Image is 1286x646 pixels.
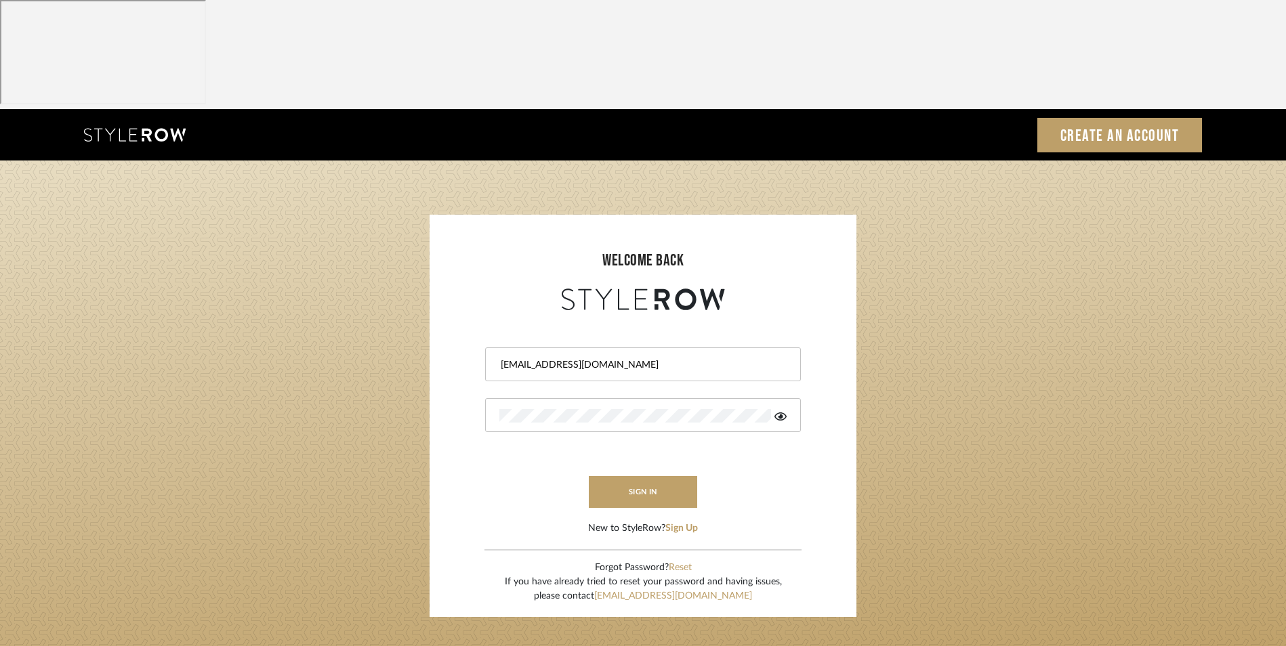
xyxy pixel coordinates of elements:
[505,561,782,575] div: Forgot Password?
[669,561,692,575] button: Reset
[499,358,783,372] input: Email Address
[1037,118,1203,152] a: Create an Account
[588,521,698,536] div: New to StyleRow?
[443,249,843,273] div: welcome back
[594,591,752,601] a: [EMAIL_ADDRESS][DOMAIN_NAME]
[505,575,782,603] div: If you have already tried to reset your password and having issues, please contact
[665,521,698,536] button: Sign Up
[589,476,697,508] button: sign in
